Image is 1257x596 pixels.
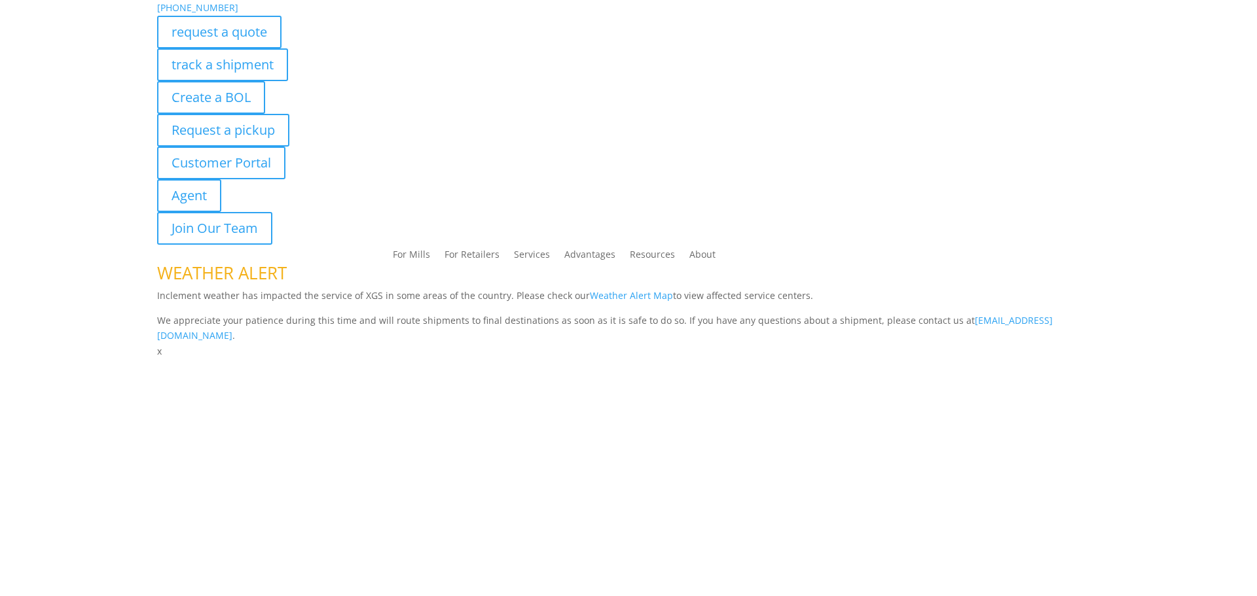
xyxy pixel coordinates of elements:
[157,48,288,81] a: track a shipment
[157,1,238,14] a: [PHONE_NUMBER]
[564,250,615,264] a: Advantages
[157,261,287,285] span: WEATHER ALERT
[590,289,673,302] a: Weather Alert Map
[157,359,1100,385] h1: Contact Us
[157,385,1100,401] p: Complete the form below and a member of our team will be in touch within 24 hours.
[157,212,272,245] a: Join Our Team
[514,250,550,264] a: Services
[630,250,675,264] a: Resources
[157,114,289,147] a: Request a pickup
[157,179,221,212] a: Agent
[157,313,1100,344] p: We appreciate your patience during this time and will route shipments to final destinations as so...
[157,16,282,48] a: request a quote
[157,147,285,179] a: Customer Portal
[157,81,265,114] a: Create a BOL
[689,250,716,264] a: About
[393,250,430,264] a: For Mills
[157,288,1100,313] p: Inclement weather has impacted the service of XGS in some areas of the country. Please check our ...
[157,343,1100,359] p: x
[445,250,500,264] a: For Retailers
